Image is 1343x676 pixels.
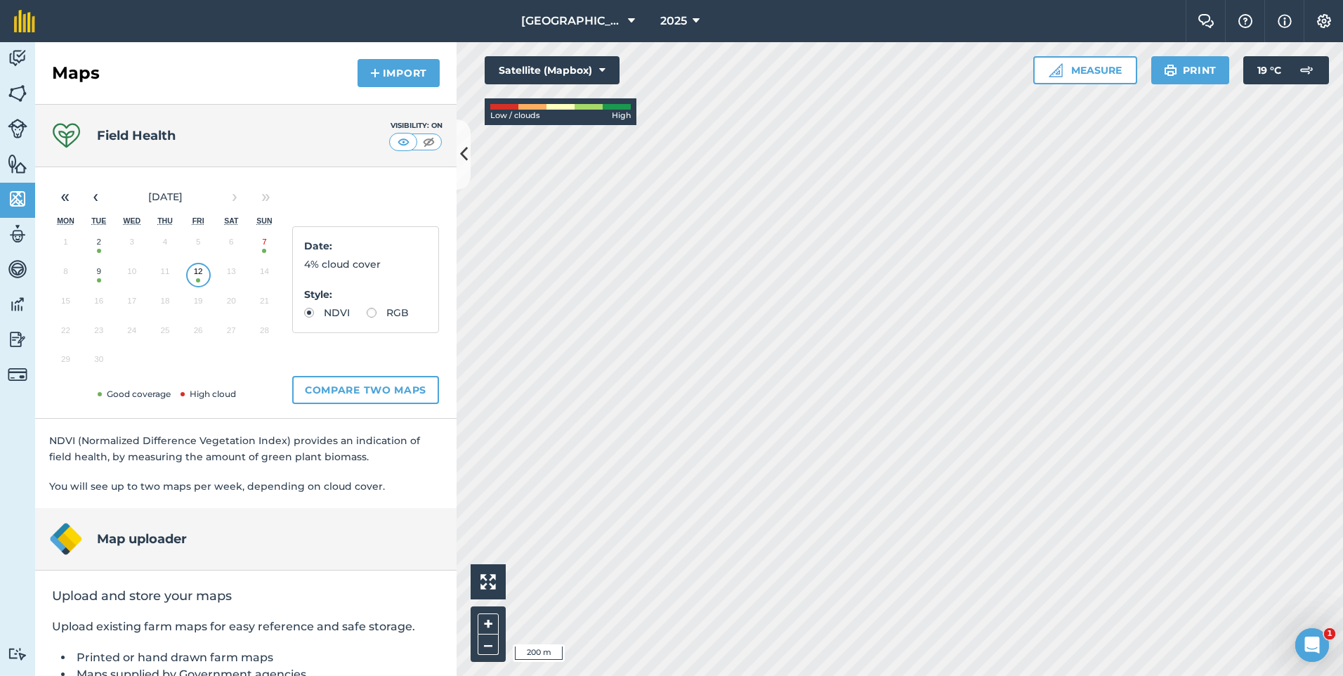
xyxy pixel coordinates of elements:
button: 26 September 2025 [182,319,215,349]
button: 28 September 2025 [248,319,281,349]
span: [DATE] [148,190,183,203]
button: – [478,635,499,655]
button: 18 September 2025 [148,290,181,319]
img: Ruler icon [1049,63,1063,77]
h4: Field Health [97,126,176,145]
button: 3 September 2025 [115,230,148,260]
button: 20 September 2025 [215,290,248,319]
abbr: Thursday [157,216,173,225]
button: Measure [1033,56,1137,84]
span: High [612,110,631,122]
button: › [219,181,250,212]
button: 12 September 2025 [182,260,215,290]
button: 7 September 2025 [248,230,281,260]
img: svg+xml;base64,PD94bWwgdmVyc2lvbj0iMS4wIiBlbmNvZGluZz0idXRmLTgiPz4KPCEtLSBHZW5lcmF0b3I6IEFkb2JlIE... [8,647,27,661]
button: 8 September 2025 [49,260,82,290]
img: svg+xml;base64,PHN2ZyB4bWxucz0iaHR0cDovL3d3dy53My5vcmcvMjAwMC9zdmciIHdpZHRoPSIxNCIgaGVpZ2h0PSIyNC... [370,65,380,82]
button: 17 September 2025 [115,290,148,319]
abbr: Wednesday [124,216,141,225]
img: svg+xml;base64,PD94bWwgdmVyc2lvbj0iMS4wIiBlbmNvZGluZz0idXRmLTgiPz4KPCEtLSBHZW5lcmF0b3I6IEFkb2JlIE... [8,119,27,138]
button: 25 September 2025 [148,319,181,349]
button: ‹ [80,181,111,212]
div: Visibility: On [389,120,443,131]
img: Two speech bubbles overlapping with the left bubble in the forefront [1198,14,1214,28]
strong: Style : [304,288,332,301]
abbr: Monday [57,216,74,225]
button: 10 September 2025 [115,260,148,290]
button: 22 September 2025 [49,319,82,349]
button: 15 September 2025 [49,290,82,319]
button: « [49,181,80,212]
button: 29 September 2025 [49,348,82,377]
button: 21 September 2025 [248,290,281,319]
abbr: Sunday [256,216,272,225]
button: 1 September 2025 [49,230,82,260]
h4: Map uploader [97,529,187,549]
button: 6 September 2025 [215,230,248,260]
button: 27 September 2025 [215,319,248,349]
button: 19 °C [1243,56,1329,84]
h2: Maps [52,62,100,84]
img: svg+xml;base64,PD94bWwgdmVyc2lvbj0iMS4wIiBlbmNvZGluZz0idXRmLTgiPz4KPCEtLSBHZW5lcmF0b3I6IEFkb2JlIE... [8,294,27,315]
button: 24 September 2025 [115,319,148,349]
p: Upload existing farm maps for easy reference and safe storage. [52,618,440,635]
button: 19 September 2025 [182,290,215,319]
abbr: Saturday [224,216,238,225]
button: [DATE] [111,181,219,212]
span: 19 ° C [1257,56,1281,84]
img: svg+xml;base64,PHN2ZyB4bWxucz0iaHR0cDovL3d3dy53My5vcmcvMjAwMC9zdmciIHdpZHRoPSI1MCIgaGVpZ2h0PSI0MC... [420,135,438,149]
img: fieldmargin Logo [14,10,35,32]
button: 23 September 2025 [82,319,115,349]
label: RGB [367,308,409,318]
img: svg+xml;base64,PD94bWwgdmVyc2lvbj0iMS4wIiBlbmNvZGluZz0idXRmLTgiPz4KPCEtLSBHZW5lcmF0b3I6IEFkb2JlIE... [8,329,27,350]
img: svg+xml;base64,PD94bWwgdmVyc2lvbj0iMS4wIiBlbmNvZGluZz0idXRmLTgiPz4KPCEtLSBHZW5lcmF0b3I6IEFkb2JlIE... [8,223,27,245]
button: Compare two maps [292,376,439,404]
button: 30 September 2025 [82,348,115,377]
p: NDVI (Normalized Difference Vegetation Index) provides an indication of field health, by measurin... [49,433,443,464]
button: 14 September 2025 [248,260,281,290]
button: » [250,181,281,212]
img: svg+xml;base64,PD94bWwgdmVyc2lvbj0iMS4wIiBlbmNvZGluZz0idXRmLTgiPz4KPCEtLSBHZW5lcmF0b3I6IEFkb2JlIE... [8,259,27,280]
img: svg+xml;base64,PD94bWwgdmVyc2lvbj0iMS4wIiBlbmNvZGluZz0idXRmLTgiPz4KPCEtLSBHZW5lcmF0b3I6IEFkb2JlIE... [8,48,27,69]
img: svg+xml;base64,PHN2ZyB4bWxucz0iaHR0cDovL3d3dy53My5vcmcvMjAwMC9zdmciIHdpZHRoPSI1NiIgaGVpZ2h0PSI2MC... [8,153,27,174]
button: Print [1151,56,1230,84]
img: svg+xml;base64,PD94bWwgdmVyc2lvbj0iMS4wIiBlbmNvZGluZz0idXRmLTgiPz4KPCEtLSBHZW5lcmF0b3I6IEFkb2JlIE... [1292,56,1321,84]
img: svg+xml;base64,PHN2ZyB4bWxucz0iaHR0cDovL3d3dy53My5vcmcvMjAwMC9zdmciIHdpZHRoPSIxOSIgaGVpZ2h0PSIyNC... [1164,62,1177,79]
button: 5 September 2025 [182,230,215,260]
img: svg+xml;base64,PHN2ZyB4bWxucz0iaHR0cDovL3d3dy53My5vcmcvMjAwMC9zdmciIHdpZHRoPSIxNyIgaGVpZ2h0PSIxNy... [1278,13,1292,30]
span: High cloud [178,389,236,399]
button: 11 September 2025 [148,260,181,290]
img: svg+xml;base64,PHN2ZyB4bWxucz0iaHR0cDovL3d3dy53My5vcmcvMjAwMC9zdmciIHdpZHRoPSI1NiIgaGVpZ2h0PSI2MC... [8,188,27,209]
img: Four arrows, one pointing top left, one top right, one bottom right and the last bottom left [480,574,496,590]
button: 4 September 2025 [148,230,181,260]
button: Satellite (Mapbox) [485,56,620,84]
p: 4% cloud cover [304,256,427,272]
img: svg+xml;base64,PHN2ZyB4bWxucz0iaHR0cDovL3d3dy53My5vcmcvMjAwMC9zdmciIHdpZHRoPSI1NiIgaGVpZ2h0PSI2MC... [8,83,27,104]
li: Printed or hand drawn farm maps [73,649,440,666]
iframe: Intercom live chat [1295,628,1329,662]
button: Import [358,59,440,87]
button: 9 September 2025 [82,260,115,290]
button: 13 September 2025 [215,260,248,290]
span: 1 [1324,628,1335,639]
img: A cog icon [1316,14,1332,28]
span: 2025 [660,13,687,30]
img: A question mark icon [1237,14,1254,28]
img: svg+xml;base64,PHN2ZyB4bWxucz0iaHR0cDovL3d3dy53My5vcmcvMjAwMC9zdmciIHdpZHRoPSI1MCIgaGVpZ2h0PSI0MC... [395,135,412,149]
span: Good coverage [95,389,171,399]
button: + [478,613,499,635]
span: Low / clouds [490,110,540,122]
button: 16 September 2025 [82,290,115,319]
label: NDVI [304,308,350,318]
img: Map uploader logo [49,522,83,556]
abbr: Tuesday [91,216,106,225]
p: You will see up to two maps per week, depending on cloud cover. [49,479,443,494]
h2: Upload and store your maps [52,587,440,604]
abbr: Friday [192,216,204,225]
strong: Date : [304,240,332,252]
button: 2 September 2025 [82,230,115,260]
span: [GEOGRAPHIC_DATA][PERSON_NAME] [521,13,622,30]
img: svg+xml;base64,PD94bWwgdmVyc2lvbj0iMS4wIiBlbmNvZGluZz0idXRmLTgiPz4KPCEtLSBHZW5lcmF0b3I6IEFkb2JlIE... [8,365,27,384]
